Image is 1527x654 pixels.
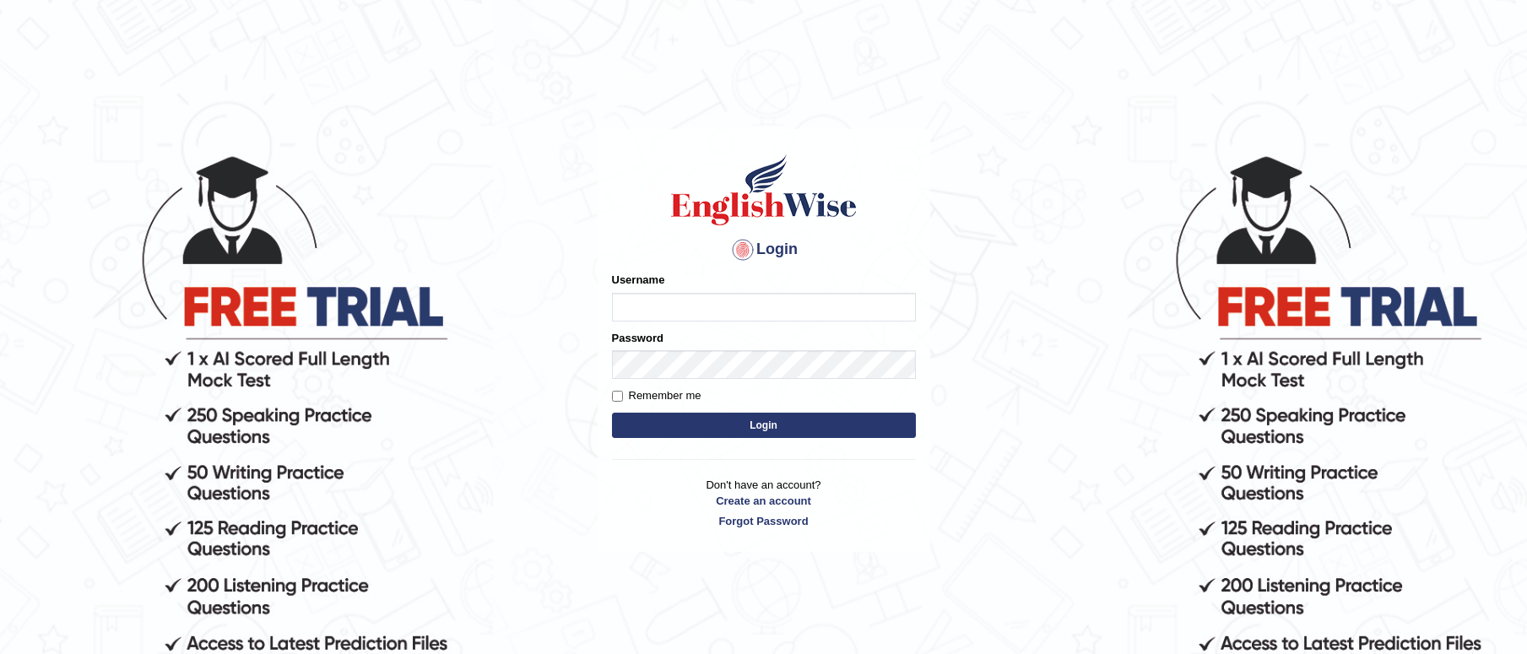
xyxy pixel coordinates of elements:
[612,330,663,346] label: Password
[668,152,860,228] img: Logo of English Wise sign in for intelligent practice with AI
[612,413,916,438] button: Login
[612,513,916,529] a: Forgot Password
[612,477,916,529] p: Don't have an account?
[612,387,701,404] label: Remember me
[612,391,623,402] input: Remember me
[612,236,916,263] h4: Login
[612,493,916,509] a: Create an account
[612,272,665,288] label: Username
